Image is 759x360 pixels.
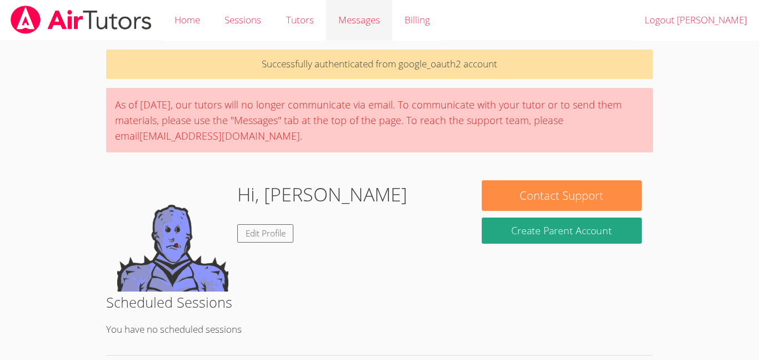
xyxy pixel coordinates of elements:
[9,6,153,34] img: airtutors_banner-c4298cdbf04f3fff15de1276eac7730deb9818008684d7c2e4769d2f7ddbe033.png
[482,218,642,244] button: Create Parent Account
[237,224,294,243] a: Edit Profile
[237,180,407,209] h1: Hi, [PERSON_NAME]
[106,322,653,338] p: You have no scheduled sessions
[106,88,653,152] div: As of [DATE], our tutors will no longer communicate via email. To communicate with your tutor or ...
[117,180,228,292] img: default.png
[106,292,653,313] h2: Scheduled Sessions
[106,50,653,79] p: Successfully authenticated from google_oauth2 account
[338,13,380,26] span: Messages
[482,180,642,211] button: Contact Support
